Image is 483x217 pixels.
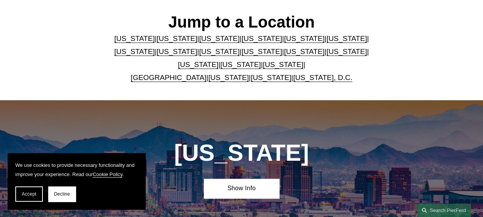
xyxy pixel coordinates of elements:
a: Show Info [204,179,280,198]
a: [US_STATE], D.C. [293,73,353,82]
a: [GEOGRAPHIC_DATA] [131,73,207,82]
a: Cookie Policy [93,171,122,177]
a: [US_STATE] [157,34,197,42]
a: [US_STATE] [263,60,303,69]
a: [US_STATE] [326,47,367,55]
p: | | | | | | | | | | | | | | | | | | [109,32,374,85]
a: [US_STATE] [284,47,324,55]
a: [US_STATE] [178,60,218,69]
a: [US_STATE] [114,34,155,42]
a: Search this site [417,204,471,217]
a: [US_STATE] [114,47,155,55]
a: [US_STATE] [242,34,282,42]
a: [US_STATE] [326,34,367,42]
span: Decline [54,191,70,197]
p: We use cookies to provide necessary functionality and improve your experience. Read our . [15,161,138,179]
a: [US_STATE] [242,47,282,55]
a: [US_STATE] [199,34,240,42]
a: [US_STATE] [157,47,197,55]
a: [US_STATE] [284,34,324,42]
button: Decline [48,186,76,202]
h2: Jump to a Location [109,13,374,32]
section: Cookie banner [8,153,145,209]
a: [US_STATE] [251,73,291,82]
h1: [US_STATE] [147,139,336,166]
a: [US_STATE] [220,60,261,69]
span: Accept [22,191,36,197]
a: [US_STATE] [208,73,249,82]
a: [US_STATE] [199,47,240,55]
button: Accept [15,186,43,202]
